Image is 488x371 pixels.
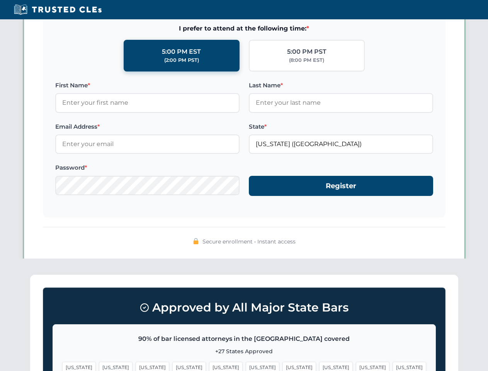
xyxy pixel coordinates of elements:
[193,238,199,244] img: 🔒
[62,334,426,344] p: 90% of bar licensed attorneys in the [GEOGRAPHIC_DATA] covered
[55,134,240,154] input: Enter your email
[55,122,240,131] label: Email Address
[164,56,199,64] div: (2:00 PM PST)
[55,24,433,34] span: I prefer to attend at the following time:
[62,347,426,356] p: +27 States Approved
[55,93,240,112] input: Enter your first name
[249,122,433,131] label: State
[287,47,326,57] div: 5:00 PM PST
[249,176,433,196] button: Register
[249,93,433,112] input: Enter your last name
[289,56,324,64] div: (8:00 PM EST)
[55,81,240,90] label: First Name
[12,4,104,15] img: Trusted CLEs
[162,47,201,57] div: 5:00 PM EST
[53,297,436,318] h3: Approved by All Major State Bars
[55,163,240,172] label: Password
[249,134,433,154] input: California (CA)
[249,81,433,90] label: Last Name
[202,237,296,246] span: Secure enrollment • Instant access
